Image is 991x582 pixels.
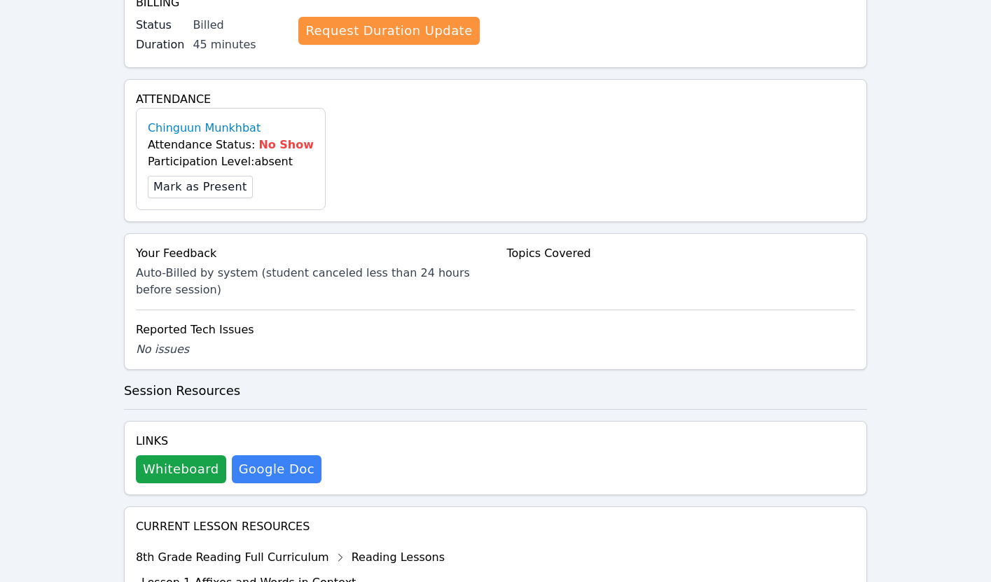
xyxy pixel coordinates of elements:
button: Whiteboard [136,455,226,483]
button: Mark as Present [148,176,253,198]
span: No issues [136,342,189,356]
a: Chinguun Munkhbat [148,120,261,137]
h4: Current Lesson Resources [136,518,855,535]
div: Billed [193,17,287,34]
div: 45 minutes [193,36,287,53]
a: Request Duration Update [298,17,479,45]
div: 8th Grade Reading Full Curriculum Reading Lessons [136,546,445,569]
h4: Links [136,433,321,450]
div: Reported Tech Issues [136,321,855,338]
div: Participation Level: absent [148,153,314,170]
div: Topics Covered [507,245,856,262]
div: Attendance Status: [148,137,314,153]
label: Duration [136,36,185,53]
h3: Session Resources [124,381,867,401]
label: Status [136,17,185,34]
div: Your Feedback [136,245,485,262]
div: Auto-Billed by system (student canceled less than 24 hours before session) [136,265,485,298]
span: No Show [258,138,314,151]
h4: Attendance [136,91,855,108]
a: Google Doc [232,455,321,483]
